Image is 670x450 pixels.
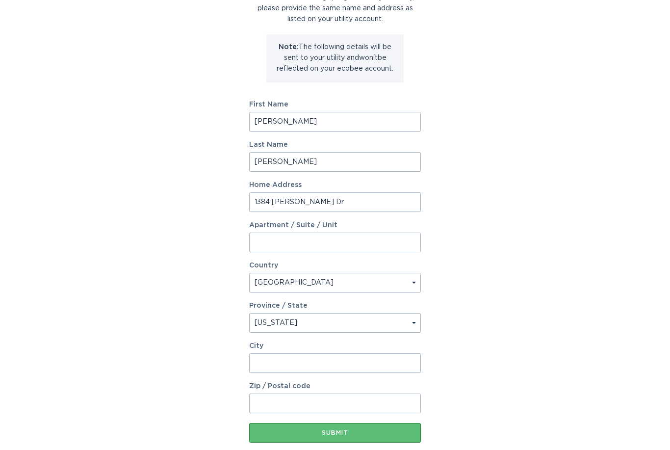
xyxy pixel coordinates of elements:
[249,383,421,390] label: Zip / Postal code
[249,222,421,229] label: Apartment / Suite / Unit
[249,303,308,310] label: Province / State
[249,343,421,350] label: City
[249,263,278,269] label: Country
[249,102,421,108] label: First Name
[274,42,396,75] p: The following details will be sent to your utility and won't be reflected on your ecobee account.
[254,430,416,436] div: Submit
[249,182,421,189] label: Home Address
[279,44,299,51] strong: Note:
[249,424,421,443] button: Submit
[249,142,421,149] label: Last Name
